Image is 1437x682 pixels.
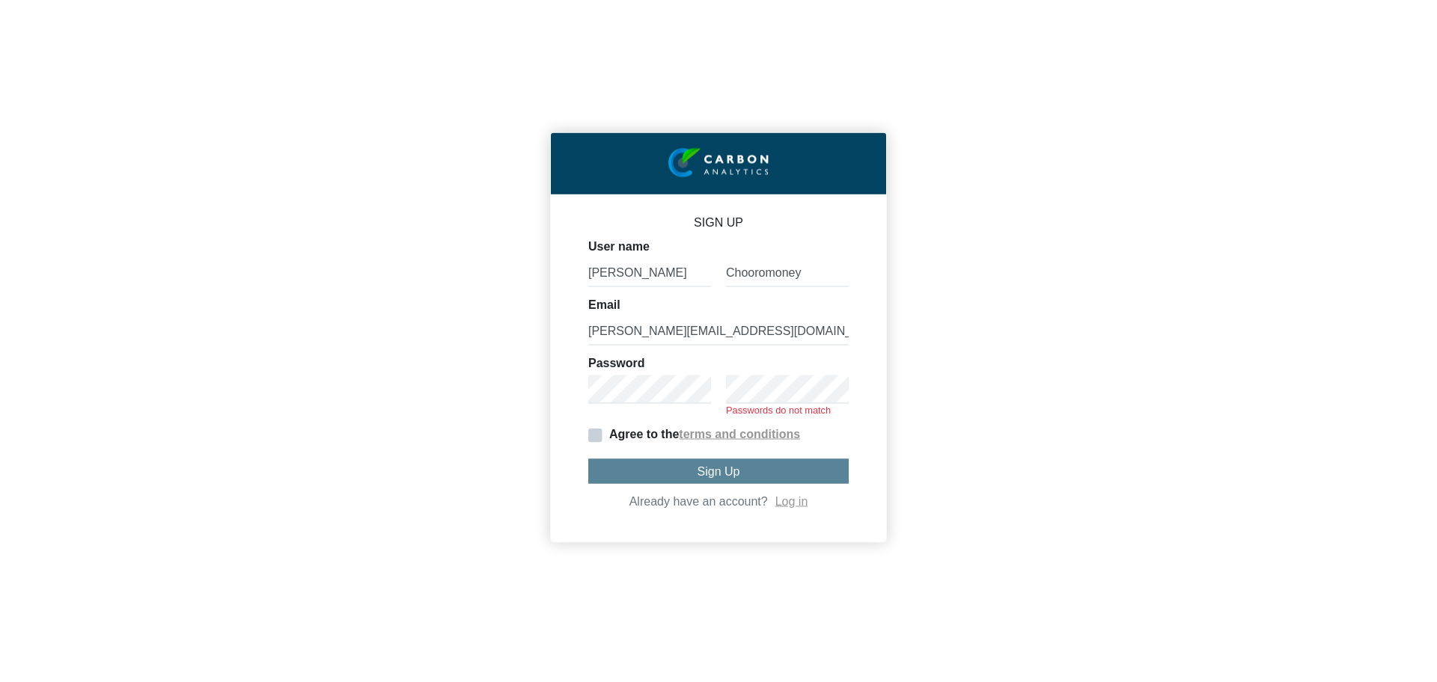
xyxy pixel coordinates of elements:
label: Password [588,357,645,369]
textarea: Type your message and click 'Submit' [19,227,273,448]
input: Enter lastname [726,259,849,287]
span: Already have an account? [629,494,768,507]
label: User name [588,241,650,253]
div: Minimize live chat window [245,7,281,43]
small: Passwords do not match [726,405,831,416]
p: SIGN UP [588,217,849,229]
input: Enter your last name [19,138,273,171]
input: Enter firstname [588,259,711,287]
div: Navigation go back [16,82,39,105]
a: terms and conditions [679,428,800,440]
img: insight-logo-2.png [668,148,769,179]
button: Sign Up [588,458,849,483]
em: Submit [219,461,272,481]
span: Agree to the [588,428,679,440]
input: Enter email address [588,317,849,345]
span: Sign Up [698,464,740,477]
label: Email [588,299,620,311]
a: Log in [775,494,808,507]
div: Leave a message [100,84,274,103]
input: Enter your email address [19,182,273,215]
